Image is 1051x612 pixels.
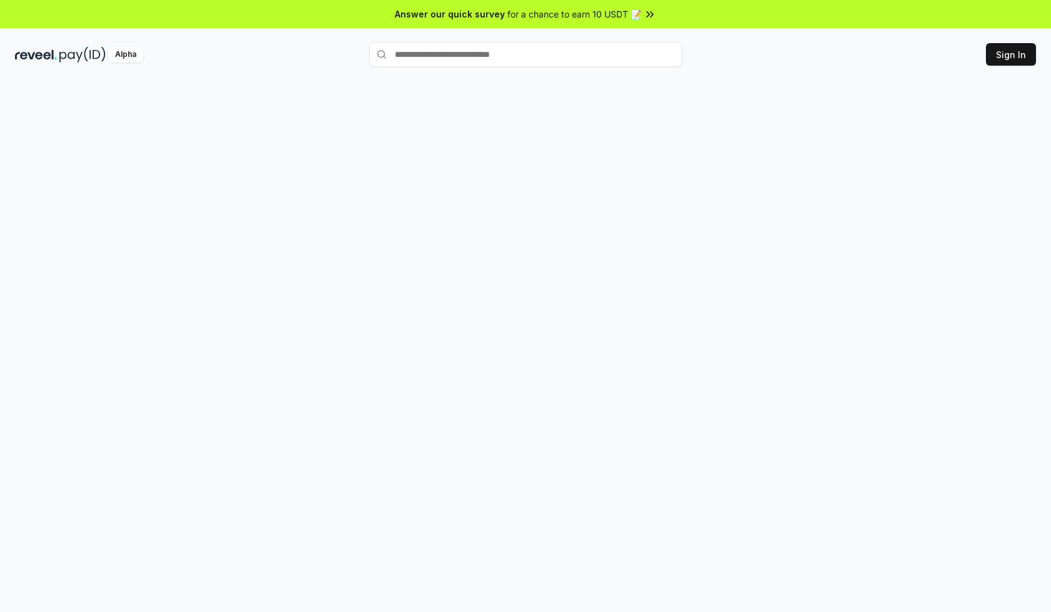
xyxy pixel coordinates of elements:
[986,43,1036,66] button: Sign In
[15,47,57,63] img: reveel_dark
[59,47,106,63] img: pay_id
[108,47,143,63] div: Alpha
[395,8,505,21] span: Answer our quick survey
[507,8,641,21] span: for a chance to earn 10 USDT 📝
